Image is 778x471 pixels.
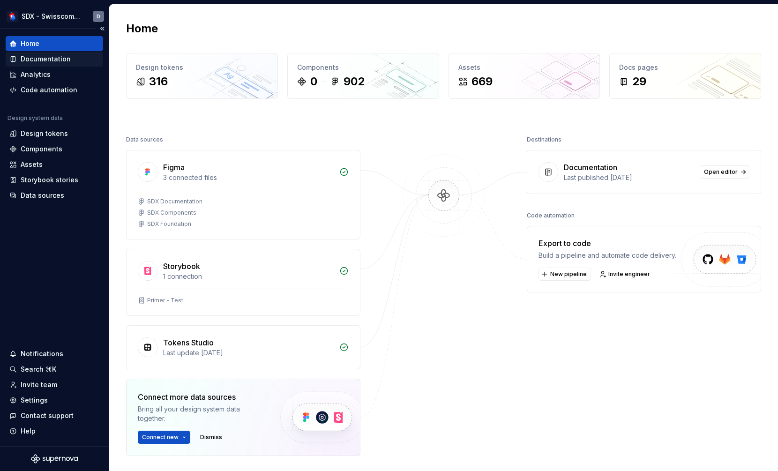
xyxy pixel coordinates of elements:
[619,63,751,72] div: Docs pages
[21,411,74,420] div: Contact support
[609,53,761,99] a: Docs pages29
[287,53,439,99] a: Components0902
[449,53,600,99] a: Assets669
[126,53,278,99] a: Design tokens316
[142,434,179,441] span: Connect new
[6,52,103,67] a: Documentation
[344,74,365,89] div: 902
[163,261,200,272] div: Storybook
[7,114,63,122] div: Design system data
[163,337,214,348] div: Tokens Studio
[21,160,43,169] div: Assets
[6,172,103,187] a: Storybook stories
[138,391,264,403] div: Connect more data sources
[22,12,82,21] div: SDX - Swisscom Digital Experience
[21,54,71,64] div: Documentation
[21,129,68,138] div: Design tokens
[21,175,78,185] div: Storybook stories
[597,268,654,281] a: Invite engineer
[564,173,694,182] div: Last published [DATE]
[138,404,264,423] div: Bring all your design system data together.
[6,346,103,361] button: Notifications
[149,74,168,89] div: 316
[21,70,51,79] div: Analytics
[147,220,191,228] div: SDX Foundation
[138,431,190,444] button: Connect new
[6,36,103,51] a: Home
[21,426,36,436] div: Help
[6,82,103,97] a: Code automation
[136,63,268,72] div: Design tokens
[147,198,202,205] div: SDX Documentation
[96,22,109,35] button: Collapse sidebar
[163,348,334,358] div: Last update [DATE]
[126,150,360,239] a: Figma3 connected filesSDX DocumentationSDX ComponentsSDX Foundation
[704,168,738,176] span: Open editor
[458,63,591,72] div: Assets
[21,380,57,389] div: Invite team
[6,362,103,377] button: Search ⌘K
[126,21,158,36] h2: Home
[31,454,78,464] svg: Supernova Logo
[297,63,429,72] div: Components
[147,297,183,304] div: Primer - Test
[2,6,107,26] button: SDX - Swisscom Digital ExperienceD
[163,272,334,281] div: 1 connection
[700,165,749,179] a: Open editor
[97,13,100,20] div: D
[564,162,617,173] div: Documentation
[163,162,185,173] div: Figma
[6,377,103,392] a: Invite team
[527,133,561,146] div: Destinations
[196,431,226,444] button: Dismiss
[200,434,222,441] span: Dismiss
[7,11,18,22] img: fc0ed557-73b3-4f8f-bd58-0c7fdd7a87c5.png
[527,209,575,222] div: Code automation
[21,365,56,374] div: Search ⌘K
[6,424,103,439] button: Help
[471,74,493,89] div: 669
[126,249,360,316] a: Storybook1 connectionPrimer - Test
[21,39,39,48] div: Home
[6,142,103,157] a: Components
[6,188,103,203] a: Data sources
[21,85,77,95] div: Code automation
[539,238,676,249] div: Export to code
[21,144,62,154] div: Components
[147,209,196,217] div: SDX Components
[126,133,163,146] div: Data sources
[21,396,48,405] div: Settings
[6,393,103,408] a: Settings
[550,270,587,278] span: New pipeline
[539,251,676,260] div: Build a pipeline and automate code delivery.
[608,270,650,278] span: Invite engineer
[6,157,103,172] a: Assets
[163,173,334,182] div: 3 connected files
[21,191,64,200] div: Data sources
[21,349,63,359] div: Notifications
[310,74,317,89] div: 0
[6,126,103,141] a: Design tokens
[126,325,360,369] a: Tokens StudioLast update [DATE]
[539,268,591,281] button: New pipeline
[632,74,646,89] div: 29
[6,67,103,82] a: Analytics
[6,408,103,423] button: Contact support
